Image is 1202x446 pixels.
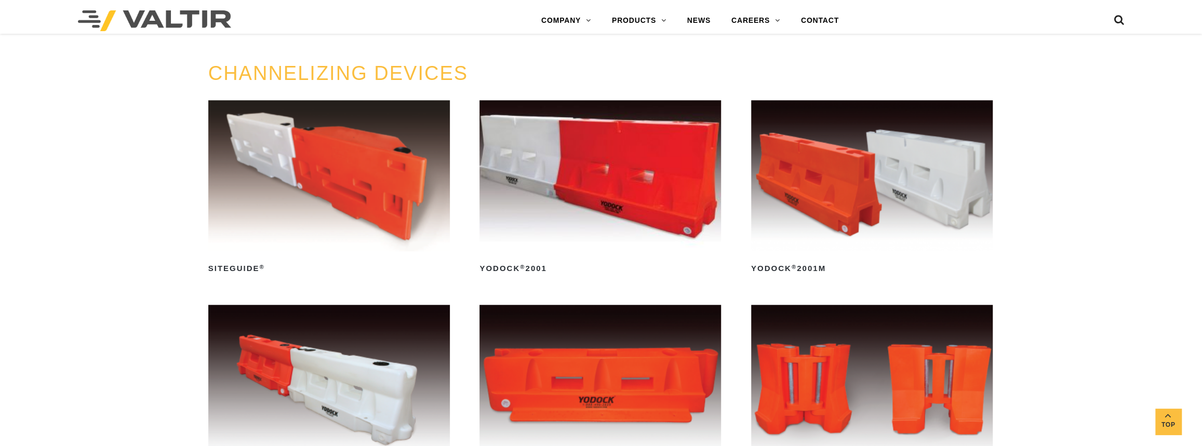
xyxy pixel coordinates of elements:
[479,261,721,277] h2: Yodock 2001
[531,10,602,31] a: COMPANY
[1155,409,1181,435] a: Top
[791,10,849,31] a: CONTACT
[208,62,468,84] a: CHANNELIZING DEVICES
[260,264,265,270] sup: ®
[751,261,993,277] h2: Yodock 2001M
[602,10,677,31] a: PRODUCTS
[751,100,993,277] a: Yodock®2001M
[208,261,450,277] h2: SiteGuide
[792,264,797,270] sup: ®
[520,264,525,270] sup: ®
[721,10,791,31] a: CAREERS
[208,100,450,277] a: SiteGuide®
[479,100,721,277] a: Yodock®2001
[479,100,721,251] img: Yodock 2001 Water Filled Barrier and Barricade
[1155,419,1181,431] span: Top
[677,10,721,31] a: NEWS
[78,10,231,31] img: Valtir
